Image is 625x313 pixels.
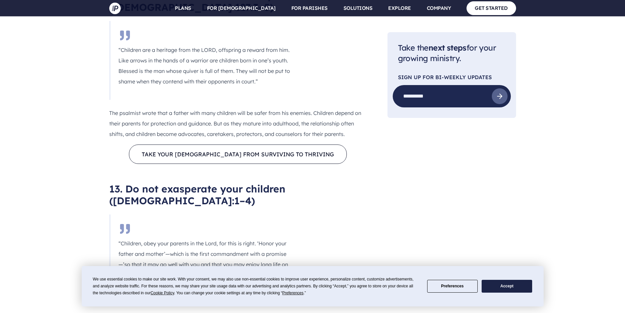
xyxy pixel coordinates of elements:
div: Cookie Consent Prompt [82,266,544,306]
button: Preferences [427,280,478,293]
a: Take your [DEMOGRAPHIC_DATA] from surviving to thriving [129,145,347,164]
span: Cookie Policy [151,291,174,295]
div: We use essential cookies to make our site work. With your consent, we may also use non-essential ... [93,276,419,297]
button: Accept [482,280,532,293]
span: Preferences [282,291,303,295]
p: The psalmist wrote that a father with many children will be safer from his enemies. Children depe... [109,108,366,139]
span: next steps [428,43,467,53]
p: “Children, obey your parents in the Lord, for this is right. ‘Honor your father and mother’—which... [118,238,290,291]
a: GET STARTED [467,1,516,15]
p: SIGN UP FOR Bi-Weekly Updates [398,75,506,80]
span: Take the for your growing ministry. [398,43,496,63]
p: “Children are a heritage from the LORD, offspring a reward from him. Like arrows in the hands of ... [118,45,290,87]
h2: 13. Do not exasperate your children ([DEMOGRAPHIC_DATA]:1–4) [109,183,366,207]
